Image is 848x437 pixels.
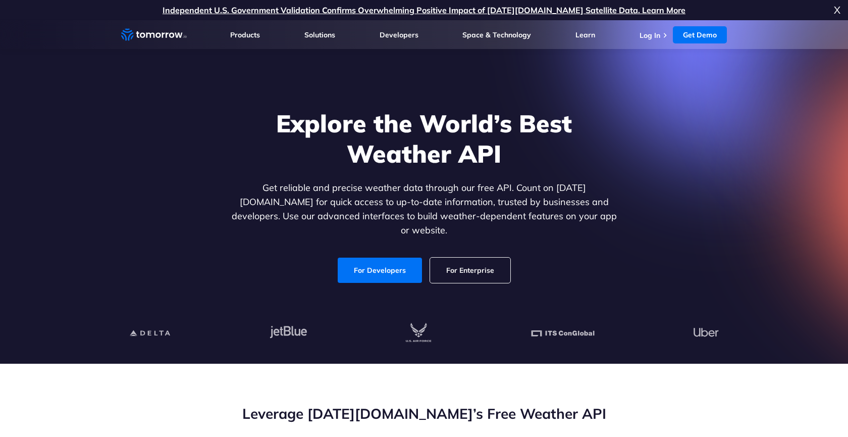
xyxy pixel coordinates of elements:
a: Log In [640,31,660,40]
a: For Enterprise [430,258,510,283]
a: For Developers [338,258,422,283]
h1: Explore the World’s Best Weather API [229,108,619,169]
a: Home link [121,27,187,42]
a: Space & Technology [462,30,531,39]
p: Get reliable and precise weather data through our free API. Count on [DATE][DOMAIN_NAME] for quic... [229,181,619,237]
a: Learn [575,30,595,39]
a: Products [230,30,260,39]
a: Developers [380,30,418,39]
a: Get Demo [673,26,727,43]
h2: Leverage [DATE][DOMAIN_NAME]’s Free Weather API [121,404,727,423]
a: Independent U.S. Government Validation Confirms Overwhelming Positive Impact of [DATE][DOMAIN_NAM... [163,5,685,15]
a: Solutions [304,30,335,39]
